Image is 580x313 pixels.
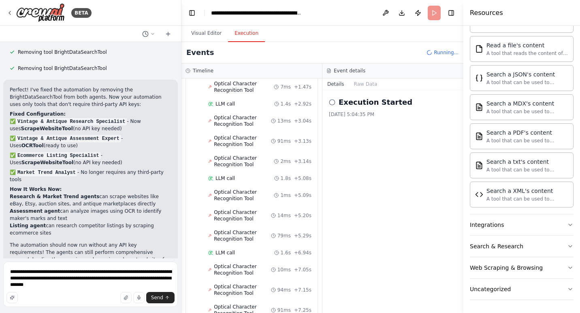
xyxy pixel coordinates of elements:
span: 7ms [280,84,291,90]
h2: Events [186,47,214,58]
button: Hide left sidebar [186,7,198,19]
strong: ScrapeWebsiteTool [21,126,73,131]
span: Optical Character Recognition Tool [214,229,271,242]
p: ✅ - Uses (no API key needed) [10,152,171,166]
span: Optical Character Recognition Tool [214,209,271,222]
div: A tool that can be used to semantic search a query from a MDX's content. [486,108,568,115]
div: BETA [71,8,92,18]
span: + 3.04s [294,118,311,124]
span: Optical Character Recognition Tool [214,189,274,202]
span: + 2.92s [294,101,311,107]
span: Optical Character Recognition Tool [214,135,271,148]
div: Read a file's content [486,41,568,49]
div: Search a txt's content [486,158,568,166]
img: XMLSearchTool [475,190,483,199]
p: The automation should now run without any API key requirements! The agents can still perform comp... [10,241,171,271]
img: Logo [16,3,65,22]
h2: Execution Started [339,97,412,108]
h3: Event details [334,68,365,74]
span: Optical Character Recognition Tool [214,80,274,93]
div: A tool that reads the content of a file. To use this tool, provide a 'file_path' parameter with t... [486,50,568,57]
code: Vintage & Antique Assessment Expert [16,135,121,142]
nav: breadcrumb [211,9,302,17]
code: Ecommerce Listing Specialist [16,152,101,159]
button: Visual Editor [185,25,228,42]
span: LLM call [215,250,235,256]
strong: OCRTool [21,143,44,148]
button: Switch to previous chat [139,29,158,39]
button: Integrations [470,214,574,235]
li: can research competitor listings by scraping ecommerce sites [10,222,171,237]
div: Integrations [470,221,504,229]
div: Web Scraping & Browsing [470,264,543,272]
span: + 5.08s [294,175,311,182]
span: Optical Character Recognition Tool [214,155,274,168]
img: TXTSearchTool [475,161,483,169]
span: Optical Character Recognition Tool [214,263,271,276]
span: + 1.47s [294,84,311,90]
div: Search a JSON's content [486,70,568,78]
strong: Research & Market Trend agents [10,194,99,199]
strong: Fixed Configuration: [10,111,66,117]
span: 1ms [280,192,291,199]
button: Raw Data [349,78,382,90]
button: Improve this prompt [6,292,18,303]
span: 1.4s [281,101,291,107]
span: Removing tool BrightDataSearchTool [18,65,107,72]
img: JSONSearchTool [475,74,483,82]
div: Search a PDF's content [486,129,568,137]
span: LLM call [215,101,235,107]
span: LLM call [215,175,235,182]
button: Search & Research [470,236,574,257]
button: Upload files [120,292,132,303]
li: can scrape websites like eBay, Etsy, auction sites, and antique marketplaces directly [10,193,171,207]
img: PDFSearchTool [475,132,483,140]
span: + 5.29s [294,233,311,239]
button: Start a new chat [162,29,175,39]
strong: ScrapeWebsiteTool [21,160,73,165]
span: 94ms [277,287,291,293]
button: Send [146,292,175,303]
span: 1.8s [281,175,291,182]
button: Uncategorized [470,279,574,300]
span: Optical Character Recognition Tool [214,283,271,296]
span: Optical Character Recognition Tool [214,114,271,127]
p: Perfect! I've fixed the automation by removing the BrightDataSearchTool from both agents. Now you... [10,86,171,108]
code: Vintage & Antique Research Specialist [16,118,127,125]
code: Market Trend Analyst [16,169,77,176]
button: Hide right sidebar [446,7,457,19]
p: ✅ - Now uses (no API key needed) [10,118,171,132]
span: + 3.14s [294,158,311,165]
div: A tool that can be used to semantic search a query from a JSON's content. [486,79,568,86]
span: + 7.15s [294,287,311,293]
button: Web Scraping & Browsing [470,257,574,278]
button: Click to speak your automation idea [133,292,145,303]
button: Details [322,78,349,90]
div: Uncategorized [470,285,511,293]
div: Search a MDX's content [486,99,568,108]
span: + 3.13s [294,138,311,144]
img: FileReadTool [475,45,483,53]
p: ✅ - Uses (ready to use) [10,135,171,149]
span: 14ms [277,212,291,219]
strong: Listing agent [10,223,46,228]
div: A tool that can be used to semantic search a query from a XML's content. [486,196,568,202]
div: A tool that can be used to semantic search a query from a txt's content. [486,167,568,173]
div: Search & Research [470,242,523,250]
p: ✅ - No longer requires any third-party tools [10,169,171,183]
span: 13ms [277,118,291,124]
span: + 6.94s [294,250,311,256]
div: [DATE] 5:04:35 PM [329,111,457,118]
strong: Assessment agent [10,208,60,214]
span: 10ms [277,266,291,273]
span: Send [151,294,163,301]
div: A tool that can be used to semantic search a query from a PDF's content. [486,137,568,144]
img: MDXSearchTool [475,103,483,111]
span: + 5.09s [294,192,311,199]
li: can analyze images using OCR to identify maker's marks and text [10,207,171,222]
span: 91ms [277,138,291,144]
button: Execution [228,25,265,42]
span: Running... [434,49,458,56]
div: Search a XML's content [486,187,568,195]
span: + 7.05s [294,266,311,273]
